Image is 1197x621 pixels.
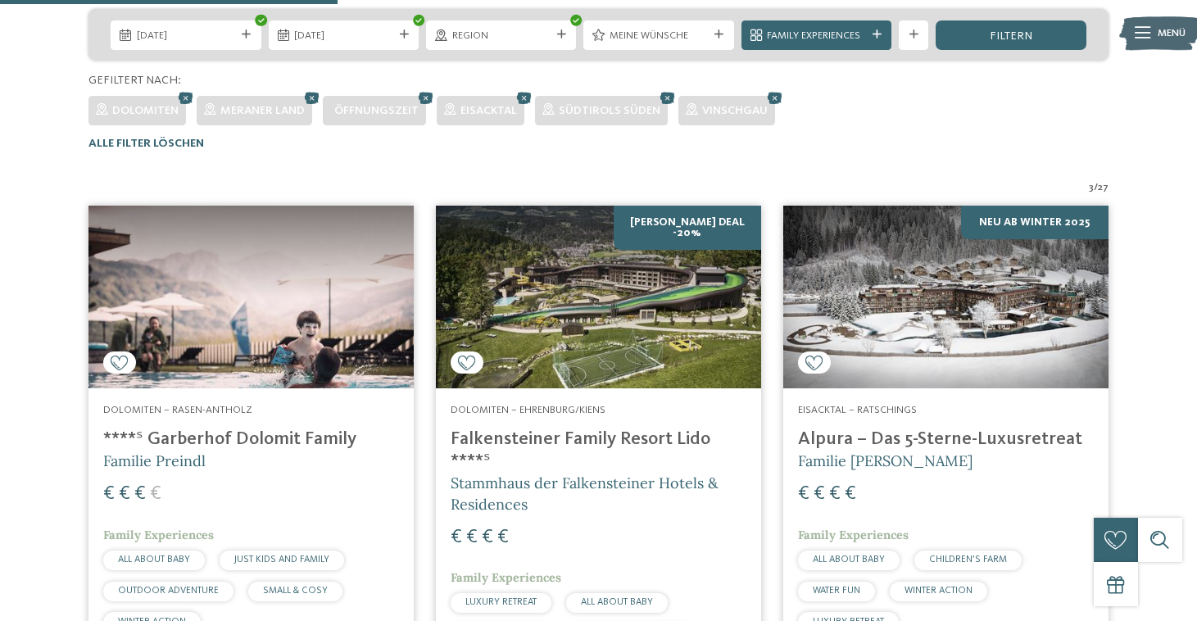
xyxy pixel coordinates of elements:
[1094,180,1098,195] span: /
[103,405,252,415] span: Dolomiten – Rasen-Antholz
[137,29,235,43] span: [DATE]
[798,484,809,504] span: €
[813,555,885,564] span: ALL ABOUT BABY
[460,105,517,116] span: Eisacktal
[798,428,1094,451] h4: Alpura – Das 5-Sterne-Luxusretreat
[1098,180,1109,195] span: 27
[263,586,328,596] span: SMALL & COSY
[829,484,841,504] span: €
[452,29,551,43] span: Region
[118,555,190,564] span: ALL ABOUT BABY
[905,586,973,596] span: WINTER ACTION
[234,555,329,564] span: JUST KIDS AND FAMILY
[294,29,392,43] span: [DATE]
[466,528,478,547] span: €
[783,206,1109,388] img: Familienhotels gesucht? Hier findet ihr die besten!
[451,405,605,415] span: Dolomiten – Ehrenburg/Kiens
[119,484,130,504] span: €
[702,105,768,116] span: Vinschgau
[990,30,1032,42] span: filtern
[929,555,1007,564] span: CHILDREN’S FARM
[103,428,399,451] h4: ****ˢ Garberhof Dolomit Family
[103,484,115,504] span: €
[112,105,179,116] span: Dolomiten
[482,528,493,547] span: €
[220,105,305,116] span: Meraner Land
[559,105,660,116] span: Südtirols Süden
[334,105,419,116] span: Öffnungszeit
[465,597,537,607] span: LUXURY RETREAT
[103,528,214,542] span: Family Experiences
[814,484,825,504] span: €
[451,528,462,547] span: €
[767,29,865,43] span: Family Experiences
[581,597,653,607] span: ALL ABOUT BABY
[451,474,719,513] span: Stammhaus der Falkensteiner Hotels & Residences
[134,484,146,504] span: €
[88,206,414,388] img: Familienhotels gesucht? Hier findet ihr die besten!
[451,570,561,585] span: Family Experiences
[845,484,856,504] span: €
[118,586,219,596] span: OUTDOOR ADVENTURE
[103,451,206,470] span: Familie Preindl
[798,405,917,415] span: Eisacktal – Ratschings
[451,428,746,473] h4: Falkensteiner Family Resort Lido ****ˢ
[610,29,708,43] span: Meine Wünsche
[813,586,860,596] span: WATER FUN
[798,451,973,470] span: Familie [PERSON_NAME]
[88,75,181,86] span: Gefiltert nach:
[798,528,909,542] span: Family Experiences
[88,138,204,149] span: Alle Filter löschen
[1089,180,1094,195] span: 3
[497,528,509,547] span: €
[436,206,761,388] img: Familienhotels gesucht? Hier findet ihr die besten!
[150,484,161,504] span: €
